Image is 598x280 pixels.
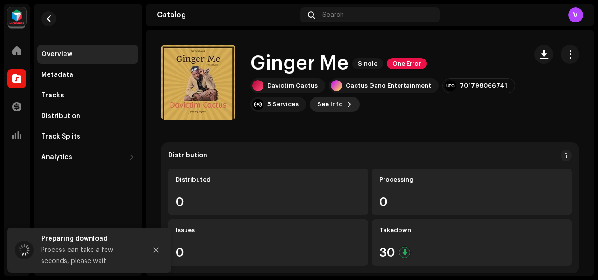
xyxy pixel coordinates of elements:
[157,11,297,19] div: Catalog
[379,176,564,184] div: Processing
[346,82,431,89] div: Cactus Gang Entertainment
[267,82,318,89] div: Davictim Cactus
[41,112,80,120] div: Distribution
[41,244,139,267] div: Process can take a few seconds, please wait
[41,51,72,58] div: Overview
[568,7,583,22] div: V
[37,66,138,84] re-m-nav-item: Metadata
[460,82,507,89] div: 701798066741
[41,133,80,140] div: Track Splits
[37,148,138,167] re-m-nav-dropdown: Analytics
[37,107,138,125] re-m-nav-item: Distribution
[379,227,564,234] div: Takedown
[37,45,138,64] re-m-nav-item: Overview
[41,92,64,99] div: Tracks
[168,152,207,159] div: Distribution
[317,95,343,114] span: See Info
[41,71,73,79] div: Metadata
[267,101,299,108] div: 5 Services
[37,86,138,105] re-m-nav-item: Tracks
[7,7,26,26] img: feab3aad-9b62-475c-8caf-26f15a9573ee
[322,11,344,19] span: Search
[41,154,72,161] div: Analytics
[147,241,165,259] button: Close
[176,227,361,234] div: Issues
[352,58,383,69] span: Single
[310,97,360,112] button: See Info
[37,127,138,146] re-m-nav-item: Track Splits
[176,176,361,184] div: Distributed
[250,53,349,74] h1: Ginger Me
[41,233,139,244] div: Preparing download
[387,58,427,69] span: One Error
